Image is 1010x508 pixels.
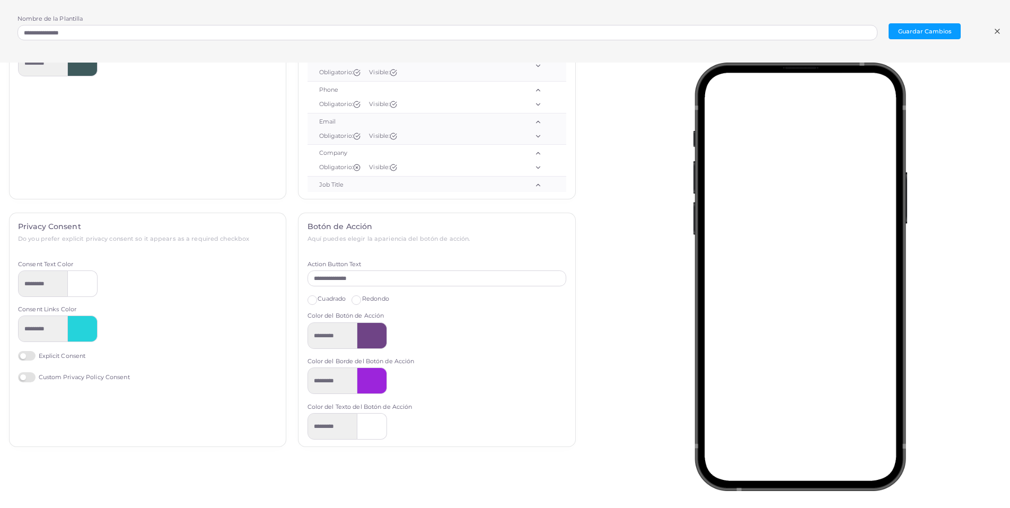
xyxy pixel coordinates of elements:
label: Custom Privacy Policy Consent [18,372,130,382]
h4: Privacy Consent [18,222,277,231]
h6: Do you prefer explicit privacy consent so it appears as a required checkbox [18,235,277,242]
label: Color del Texto del Botón de Acción [308,403,412,411]
label: Color del Botón de Acción [308,312,384,320]
label: Consent Links Color [18,305,76,314]
label: Nombre de la Plantilla [17,15,83,23]
span: Visible: [369,68,397,76]
span: Obligatorio: [319,68,361,76]
div: Email [319,118,498,126]
label: Consent Text Color [18,260,73,269]
label: Color del Borde del Botón de Acción [308,357,415,366]
span: Redondo [362,295,389,302]
span: Cuadrado [318,295,346,302]
h6: Aquí puedes elegir la apariencia del botón de acción. [308,235,567,242]
h4: Botón de Acción [308,222,567,231]
span: Visible: [369,163,397,171]
label: Explicit Consent [18,351,85,361]
div: Job Title [319,181,498,189]
div: Company [319,149,498,157]
span: Visible: [369,132,397,139]
label: Action Button Text [308,260,362,269]
span: Obligatorio: [319,163,361,171]
div: Phone [319,86,498,94]
button: Guardar Cambios [889,23,961,39]
span: Visible: [369,100,397,108]
span: Obligatorio: [319,132,361,139]
span: Obligatorio: [319,100,361,108]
